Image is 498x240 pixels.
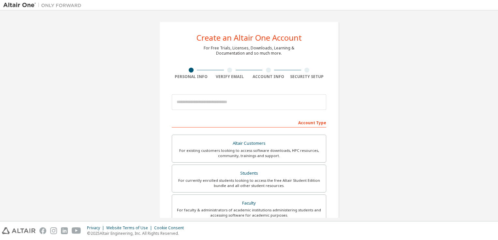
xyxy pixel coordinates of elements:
[154,225,188,231] div: Cookie Consent
[2,227,36,234] img: altair_logo.svg
[176,139,322,148] div: Altair Customers
[3,2,85,8] img: Altair One
[87,225,106,231] div: Privacy
[211,74,249,79] div: Verify Email
[50,227,57,234] img: instagram.svg
[72,227,81,234] img: youtube.svg
[39,227,46,234] img: facebook.svg
[176,199,322,208] div: Faculty
[197,34,302,42] div: Create an Altair One Account
[176,169,322,178] div: Students
[288,74,327,79] div: Security Setup
[204,46,294,56] div: For Free Trials, Licenses, Downloads, Learning & Documentation and so much more.
[172,117,326,127] div: Account Type
[172,74,211,79] div: Personal Info
[176,207,322,218] div: For faculty & administrators of academic institutions administering students and accessing softwa...
[249,74,288,79] div: Account Info
[61,227,68,234] img: linkedin.svg
[106,225,154,231] div: Website Terms of Use
[176,148,322,158] div: For existing customers looking to access software downloads, HPC resources, community, trainings ...
[176,178,322,188] div: For currently enrolled students looking to access the free Altair Student Edition bundle and all ...
[87,231,188,236] p: © 2025 Altair Engineering, Inc. All Rights Reserved.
